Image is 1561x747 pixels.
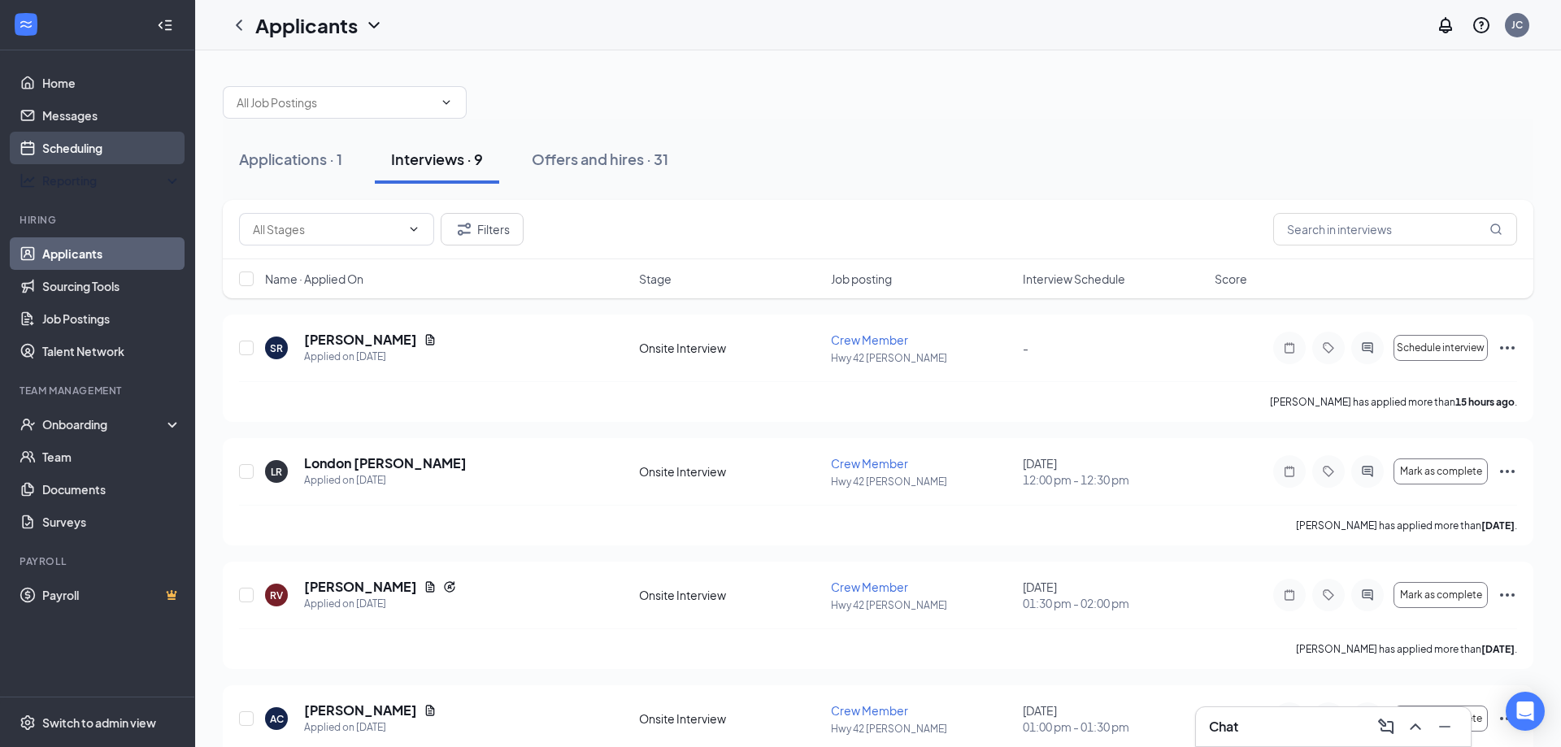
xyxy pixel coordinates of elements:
svg: ComposeMessage [1376,717,1396,736]
svg: Tag [1319,341,1338,354]
span: - [1023,341,1028,355]
h1: Applicants [255,11,358,39]
button: Mark as complete [1394,706,1488,732]
a: Job Postings [42,302,181,335]
span: Job posting [831,271,892,287]
svg: MagnifyingGlass [1489,223,1502,236]
svg: Tag [1319,588,1338,602]
a: Talent Network [42,335,181,367]
svg: Collapse [157,17,173,33]
span: Name · Applied On [265,271,363,287]
h3: Chat [1209,718,1238,736]
input: All Stages [253,220,401,238]
div: LR [271,465,282,479]
div: Reporting [42,172,182,189]
span: Interview Schedule [1023,271,1125,287]
svg: ActiveChat [1358,341,1377,354]
button: Schedule interview [1394,335,1488,361]
span: Score [1215,271,1247,287]
span: 01:30 pm - 02:00 pm [1023,595,1205,611]
svg: Note [1280,465,1299,478]
input: Search in interviews [1273,213,1517,245]
div: [DATE] [1023,455,1205,488]
div: AC [270,712,284,726]
p: [PERSON_NAME] has applied more than . [1296,642,1517,656]
div: Onsite Interview [639,587,821,603]
svg: ChevronDown [364,15,384,35]
div: [DATE] [1023,579,1205,611]
a: PayrollCrown [42,579,181,611]
span: Stage [639,271,672,287]
svg: ChevronLeft [229,15,249,35]
svg: Notifications [1436,15,1455,35]
p: Hwy 42 [PERSON_NAME] [831,722,1013,736]
svg: ActiveChat [1358,465,1377,478]
svg: Document [424,704,437,717]
svg: ActiveChat [1358,588,1377,602]
a: Documents [42,473,181,506]
a: Messages [42,99,181,132]
div: Offers and hires · 31 [532,149,668,169]
svg: Reapply [443,580,456,593]
input: All Job Postings [237,93,433,111]
button: Filter Filters [441,213,524,245]
svg: Tag [1319,465,1338,478]
svg: Filter [454,219,474,239]
a: Home [42,67,181,99]
div: Onsite Interview [639,340,821,356]
div: Switch to admin view [42,714,156,731]
h5: London [PERSON_NAME] [304,454,467,472]
svg: Minimize [1435,717,1454,736]
svg: Note [1280,341,1299,354]
span: Mark as complete [1400,589,1482,601]
button: ChevronUp [1402,714,1428,740]
svg: WorkstreamLogo [18,16,34,33]
svg: Note [1280,588,1299,602]
div: Payroll [20,554,178,568]
button: ComposeMessage [1373,714,1399,740]
span: Schedule interview [1397,342,1485,354]
p: Hwy 42 [PERSON_NAME] [831,598,1013,612]
div: Applied on [DATE] [304,596,456,612]
svg: Ellipses [1498,585,1517,605]
svg: Document [424,333,437,346]
span: Crew Member [831,456,908,471]
h5: [PERSON_NAME] [304,701,417,719]
svg: ChevronDown [407,223,420,236]
p: Hwy 42 [PERSON_NAME] [831,351,1013,365]
svg: Settings [20,714,36,731]
span: 12:00 pm - 12:30 pm [1023,471,1205,488]
p: [PERSON_NAME] has applied more than . [1296,519,1517,532]
span: Crew Member [831,580,908,594]
div: Onboarding [42,416,167,432]
div: [DATE] [1023,702,1205,735]
div: JC [1511,18,1523,32]
span: Crew Member [831,332,908,347]
button: Mark as complete [1394,582,1488,608]
button: Mark as complete [1394,458,1488,484]
a: Scheduling [42,132,181,164]
div: Team Management [20,384,178,397]
div: Applied on [DATE] [304,719,437,736]
div: Applications · 1 [239,149,342,169]
p: Hwy 42 [PERSON_NAME] [831,475,1013,489]
h5: [PERSON_NAME] [304,331,417,349]
div: Interviews · 9 [391,149,483,169]
div: Open Intercom Messenger [1506,692,1545,731]
a: Sourcing Tools [42,270,181,302]
div: Applied on [DATE] [304,349,437,365]
div: RV [270,588,283,602]
div: Onsite Interview [639,463,821,480]
svg: UserCheck [20,416,36,432]
span: Mark as complete [1400,466,1482,477]
a: Surveys [42,506,181,538]
b: [DATE] [1481,643,1515,655]
h5: [PERSON_NAME] [304,578,417,596]
a: Applicants [42,237,181,270]
svg: Ellipses [1498,709,1517,728]
div: SR [270,341,283,355]
div: Hiring [20,213,178,227]
button: Minimize [1432,714,1458,740]
span: 01:00 pm - 01:30 pm [1023,719,1205,735]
